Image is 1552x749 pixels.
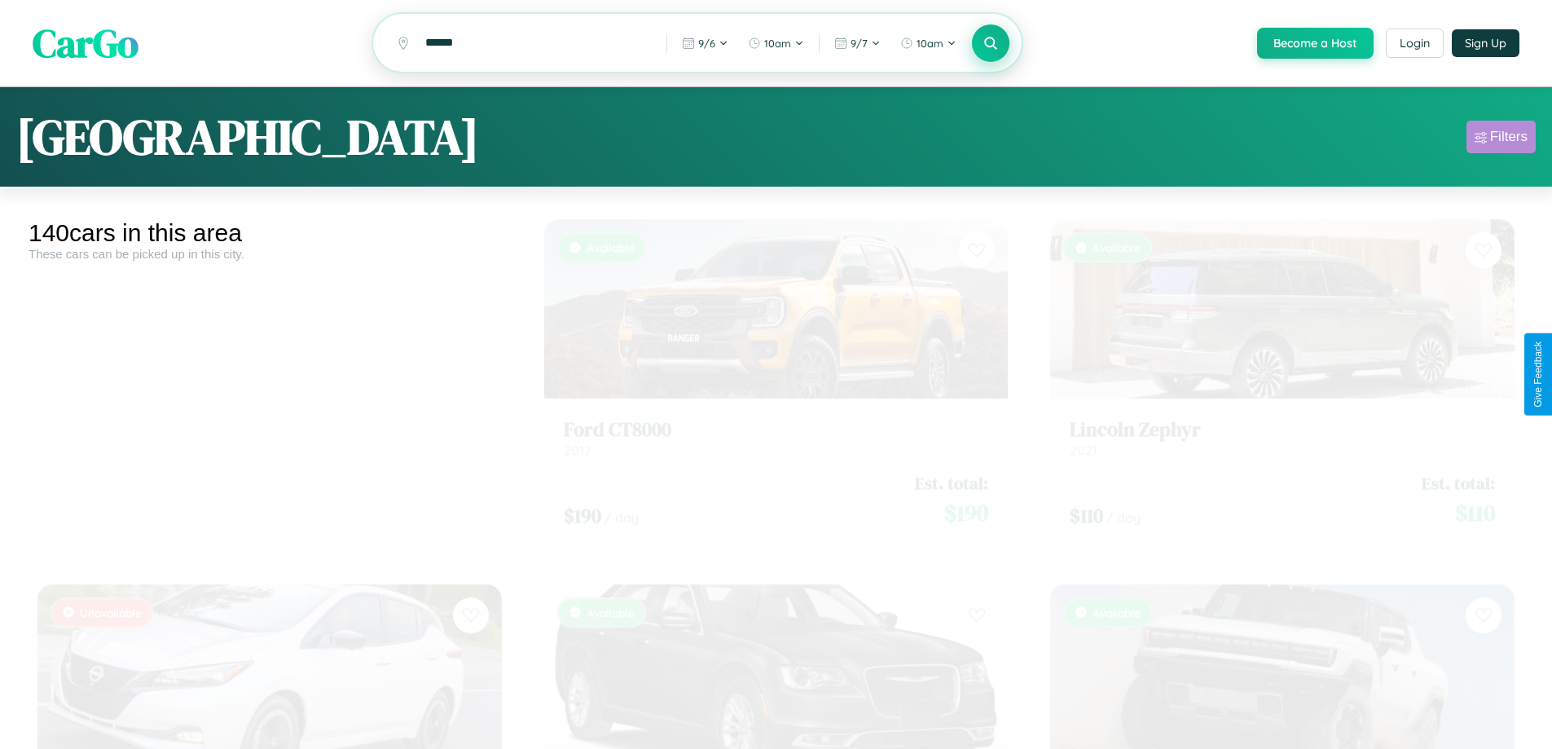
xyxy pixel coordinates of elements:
span: 9 / 7 [851,37,868,50]
span: CarGo [33,16,138,70]
span: $ 190 [564,487,601,514]
button: Become a Host [1257,28,1374,59]
span: 10am [764,37,791,50]
span: Available [587,591,635,605]
button: 9/7 [826,30,889,56]
button: 10am [892,30,965,56]
a: Lincoln Zephyr2021 [1070,403,1495,443]
button: Sign Up [1452,29,1519,57]
span: Est. total: [1422,456,1495,480]
span: Available [587,226,635,240]
span: $ 190 [944,482,988,514]
div: 140 cars in this area [29,219,511,247]
span: Available [1093,591,1141,605]
a: Ford CT80002017 [564,403,989,443]
div: Filters [1490,129,1528,145]
h3: Lincoln Zephyr [1070,403,1495,427]
h3: Ford CT8000 [564,403,989,427]
span: / day [1106,495,1141,511]
span: / day [605,495,639,511]
button: Filters [1466,121,1536,153]
h1: [GEOGRAPHIC_DATA] [16,104,479,170]
span: 10am [917,37,943,50]
button: 9/6 [674,30,736,56]
span: Available [1093,226,1141,240]
span: Unavailable [80,591,142,605]
span: 2021 [1070,427,1097,443]
span: Est. total: [915,456,988,480]
div: Give Feedback [1532,341,1544,408]
div: These cars can be picked up in this city. [29,247,511,261]
span: $ 110 [1455,482,1495,514]
span: 9 / 6 [698,37,715,50]
span: $ 110 [1070,487,1103,514]
button: 10am [740,30,812,56]
button: Login [1386,29,1444,58]
span: 2017 [564,427,591,443]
